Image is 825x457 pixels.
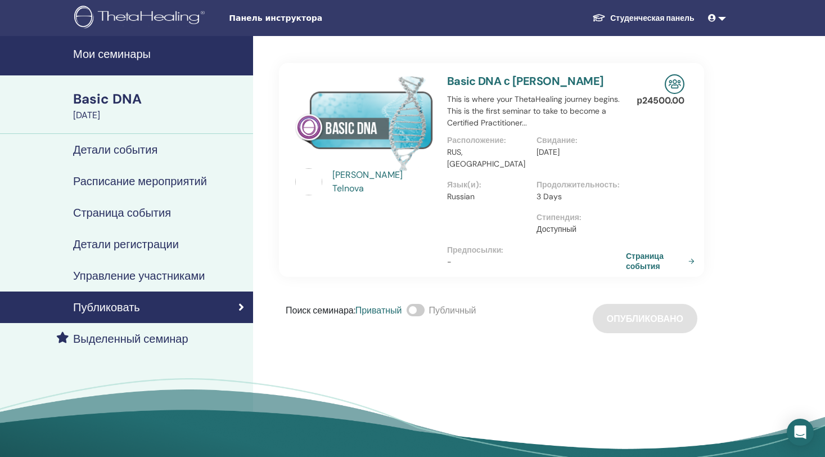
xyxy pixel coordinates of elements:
div: Basic DNA [73,89,246,109]
p: р 24500.00 [637,94,684,107]
p: Расположение : [447,135,530,146]
a: Страница события [626,251,699,271]
h4: Детали регистрации [73,238,179,251]
p: Предпосылки : [447,244,626,256]
img: In-Person Seminar [665,74,684,94]
h4: Детали события [73,143,157,156]
p: Доступный [537,223,619,235]
h4: Публиковать [73,301,140,314]
p: Russian [447,191,530,203]
a: Basic DNA с [PERSON_NAME] [447,74,604,88]
span: Панель инструктора [229,12,398,24]
h4: Страница события [73,206,171,219]
div: [DATE] [73,109,246,122]
img: logo.png [74,6,209,31]
p: Продолжительность : [537,179,619,191]
a: [PERSON_NAME] Telnova [332,168,436,195]
a: Студенческая панель [583,8,703,29]
h4: Расписание мероприятий [73,174,207,188]
h4: Управление участниками [73,269,205,283]
p: Язык(и) : [447,179,530,191]
h4: Мои семинары [73,47,246,61]
p: RUS, [GEOGRAPHIC_DATA] [447,146,530,170]
a: Basic DNA[DATE] [66,89,253,122]
h4: Выделенный семинар [73,332,188,346]
span: Публичный [429,304,476,316]
p: This is where your ThetaHealing journey begins. This is the first seminar to take to become a Cer... [447,93,626,129]
p: 3 Days [537,191,619,203]
p: [DATE] [537,146,619,158]
div: Open Intercom Messenger [787,419,814,446]
span: Поиск семинара : [286,304,355,316]
img: graduation-cap-white.svg [592,13,606,23]
img: Basic DNA [295,74,434,172]
p: Стипендия : [537,212,619,223]
p: - [447,256,626,268]
span: Приватный [355,304,402,316]
p: Свидание : [537,135,619,146]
